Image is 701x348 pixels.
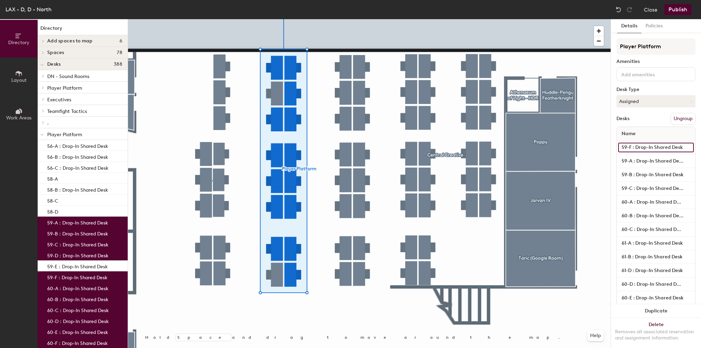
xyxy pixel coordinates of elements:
input: Add amenities [620,70,681,78]
img: Redo [626,6,633,13]
div: Amenities [616,59,696,64]
img: Undo [615,6,622,13]
input: Unnamed desk [618,170,694,180]
p: 60-D : Drop-In Shared Desk [47,317,109,324]
p: 59-C : Drop-In Shared Desk [47,240,109,248]
span: Player Platform [47,132,82,138]
div: Removes all associated reservation and assignment information [615,329,697,341]
p: 60-C : Drop-In Shared Desk [47,306,109,313]
input: Unnamed desk [618,293,694,303]
button: DeleteRemoves all associated reservation and assignment information [611,318,701,348]
p: 59-D : Drop-In Shared Desk [47,251,109,259]
h1: Directory [38,25,128,35]
input: Unnamed desk [618,197,694,207]
input: Unnamed desk [618,239,694,248]
span: 78 [117,50,122,55]
p: 60-E : Drop-In Shared Desk [47,327,108,335]
span: 388 [114,62,122,67]
span: Executives [47,97,71,103]
p: 58-B : Drop-In Shared Desk [47,185,108,193]
button: Close [644,4,658,15]
p: 60-B : Drop-In Shared Desk [47,295,109,302]
p: 59-F : Drop-In Shared Desk [47,273,107,281]
input: Unnamed desk [618,252,694,262]
button: Help [587,330,604,341]
button: Duplicate [611,304,701,318]
span: Player Platform [47,85,82,91]
div: Desks [616,116,629,121]
div: Desk Type [616,87,696,92]
input: Unnamed desk [618,143,694,152]
p: 59-A : Drop-In Shared Desk [47,218,108,226]
p: 58-C [47,196,58,204]
span: 6 [119,38,122,44]
div: LAX - D, D - North [5,5,52,14]
button: Publish [664,4,691,15]
input: Unnamed desk [618,225,694,234]
input: Unnamed desk [618,266,694,275]
button: Assigned [616,95,696,107]
span: Add spaces to map [47,38,93,44]
p: 56-B : Drop-In Shared Desk [47,152,108,160]
p: 56-C : Drop-In Shared Desk [47,163,109,171]
span: Name [618,128,639,140]
p: 58-D [47,207,58,215]
p: 60-F : Drop-In Shared Desk [47,338,108,346]
input: Unnamed desk [618,184,694,193]
button: Ungroup [671,113,696,125]
span: Desks [47,62,61,67]
p: 59-B : Drop-In Shared Desk [47,229,108,237]
p: 59-E : Drop-In Shared Desk [47,262,108,270]
input: Unnamed desk [618,211,694,221]
p: 56-A : Drop-In Shared Desk [47,141,108,149]
input: Unnamed desk [618,280,694,289]
button: Policies [641,19,667,33]
span: Teamfight Tactics [47,108,87,114]
span: Spaces [47,50,64,55]
span: . [47,120,49,126]
span: Layout [11,77,27,83]
span: Directory [8,40,29,46]
button: Details [617,19,641,33]
span: Work Areas [6,115,31,121]
span: DN - Sound Rooms [47,74,89,79]
input: Unnamed desk [618,156,694,166]
p: 60-A : Drop-In Shared Desk [47,284,109,292]
p: 58-A [47,174,58,182]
